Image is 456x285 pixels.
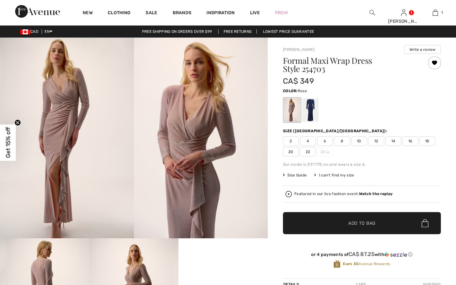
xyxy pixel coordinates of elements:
[401,9,406,16] img: My Info
[285,191,292,197] img: Watch the replay
[300,136,316,146] span: 4
[348,220,375,227] span: Add to Bag
[178,238,268,283] video: Your browser does not support the video tag.
[314,172,354,178] div: I can't find my size
[134,38,268,238] img: Formal Maxi Wrap Dress Style 254703. 2
[351,136,367,146] span: 10
[283,212,441,234] button: Add to Bag
[317,136,333,146] span: 6
[20,29,30,34] img: Canadian Dollar
[283,162,441,167] div: Our model is 5'9"/175 cm and wears a size 6.
[298,89,307,93] span: Rose
[294,192,393,196] div: Featured in our live fashion event.
[207,10,235,17] span: Inspiration
[283,128,388,134] div: Size ([GEOGRAPHIC_DATA]/[GEOGRAPHIC_DATA]):
[300,147,316,157] span: 22
[326,150,329,153] img: ring-m.svg
[283,251,441,258] div: or 4 payments of with
[250,9,260,16] a: Live
[343,262,358,266] strong: Earn 35
[359,192,393,196] strong: Watch the replay
[146,10,157,17] a: Sale
[302,98,319,122] div: Navy Blue
[283,47,315,52] a: [PERSON_NAME]
[283,89,298,93] span: Color:
[384,252,407,258] img: Sezzle
[368,136,384,146] span: 12
[388,18,419,25] div: [PERSON_NAME]
[283,56,415,73] h1: Formal Maxi Wrap Dress Style 254703
[284,98,300,122] div: Rose
[401,9,406,15] a: Sign In
[420,9,451,16] a: 1
[385,136,401,146] span: 14
[15,5,60,18] img: 1ère Avenue
[15,119,21,126] button: Close teaser
[20,29,41,34] span: CAD
[108,10,130,17] a: Clothing
[275,9,288,16] a: Prom
[283,251,441,260] div: or 4 payments ofCA$ 87.25withSezzle Click to learn more about Sezzle
[283,147,299,157] span: 20
[333,260,340,268] img: Avenue Rewards
[334,136,350,146] span: 8
[402,136,418,146] span: 16
[433,9,438,16] img: My Bag
[218,29,257,34] a: Free Returns
[137,29,217,34] a: Free shipping on orders over $99
[83,10,93,17] a: New
[422,219,429,227] img: Bag.svg
[343,261,390,267] span: Avenue Rewards
[317,147,333,157] span: 24
[441,10,443,15] span: 1
[45,29,52,34] span: EN
[283,77,314,86] span: CA$ 349
[258,29,319,34] a: Lowest Price Guarantee
[404,45,441,54] button: Write a review
[283,172,307,178] span: Size Guide
[369,9,375,16] img: search the website
[283,136,299,146] span: 2
[173,10,192,17] a: Brands
[419,136,435,146] span: 18
[4,127,12,158] span: Get 15% off
[349,251,375,257] span: CA$ 87.25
